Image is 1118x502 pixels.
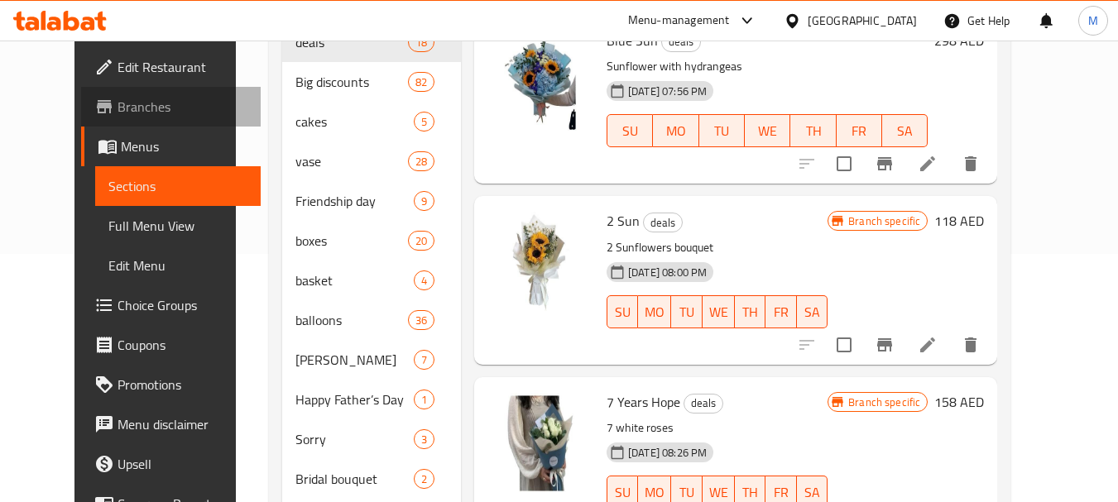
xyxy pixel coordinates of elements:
[951,325,991,365] button: delete
[108,216,248,236] span: Full Menu View
[607,208,640,233] span: 2 Sun
[709,300,728,324] span: WE
[415,194,434,209] span: 9
[865,325,904,365] button: Branch-specific-item
[282,419,461,459] div: Sorry3
[671,295,702,328] button: TU
[684,394,722,413] span: deals
[282,300,461,340] div: balloons36
[842,394,927,410] span: Branch specific
[409,154,434,170] span: 28
[837,114,882,147] button: FR
[295,350,414,370] span: [PERSON_NAME]
[607,114,653,147] button: SU
[804,300,821,324] span: SA
[607,418,828,438] p: 7 white roses
[621,84,713,99] span: [DATE] 07:56 PM
[645,300,665,324] span: MO
[295,310,408,330] span: balloons
[415,392,434,408] span: 1
[118,57,248,77] span: Edit Restaurant
[118,454,248,474] span: Upsell
[951,144,991,184] button: delete
[678,300,695,324] span: TU
[614,300,631,324] span: SU
[81,87,262,127] a: Branches
[415,432,434,447] span: 3
[118,97,248,117] span: Branches
[295,151,408,171] span: vase
[409,233,434,249] span: 20
[934,390,984,414] h6: 158 AED
[487,29,593,135] img: Blue Sun
[295,429,414,449] div: Sorry
[918,154,938,174] a: Edit menu item
[118,295,248,315] span: Choice Groups
[827,327,861,362] span: Select to update
[118,375,248,394] span: Promotions
[295,390,414,409] div: Happy Father’s Day
[643,213,683,232] div: deals
[81,444,262,484] a: Upsell
[1088,12,1098,30] span: M
[706,119,738,143] span: TU
[95,246,262,285] a: Edit Menu
[653,114,698,147] button: MO
[797,119,829,143] span: TH
[282,459,461,499] div: Bridal bouquet2
[295,191,414,211] span: Friendship day
[662,32,700,51] span: deals
[282,340,461,380] div: [PERSON_NAME]7
[751,119,784,143] span: WE
[408,32,434,52] div: items
[703,295,735,328] button: WE
[628,11,730,31] div: Menu-management
[282,181,461,221] div: Friendship day9
[282,102,461,141] div: cakes5
[415,114,434,130] span: 5
[409,35,434,50] span: 18
[607,295,638,328] button: SU
[81,127,262,166] a: Menus
[118,335,248,355] span: Coupons
[408,310,434,330] div: items
[81,47,262,87] a: Edit Restaurant
[621,445,713,461] span: [DATE] 08:26 PM
[638,295,671,328] button: MO
[644,213,682,232] span: deals
[843,119,876,143] span: FR
[414,469,434,489] div: items
[282,261,461,300] div: basket4
[889,119,921,143] span: SA
[790,114,836,147] button: TH
[108,176,248,196] span: Sections
[295,231,408,251] span: boxes
[295,270,414,290] div: basket
[108,256,248,275] span: Edit Menu
[295,112,414,131] span: cakes
[414,350,434,370] div: items
[414,270,434,290] div: items
[408,151,434,171] div: items
[295,350,414,370] div: Eid Mubarak
[614,119,646,143] span: SU
[808,12,917,30] div: [GEOGRAPHIC_DATA]
[882,114,928,147] button: SA
[409,313,434,328] span: 36
[699,114,745,147] button: TU
[934,29,984,52] h6: 298 AED
[81,285,262,325] a: Choice Groups
[745,114,790,147] button: WE
[295,32,408,52] span: deals
[414,390,434,409] div: items
[81,365,262,404] a: Promotions
[827,146,861,181] span: Select to update
[295,469,414,489] span: Bridal bouquet
[934,209,984,232] h6: 118 AED
[409,74,434,90] span: 82
[282,221,461,261] div: boxes20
